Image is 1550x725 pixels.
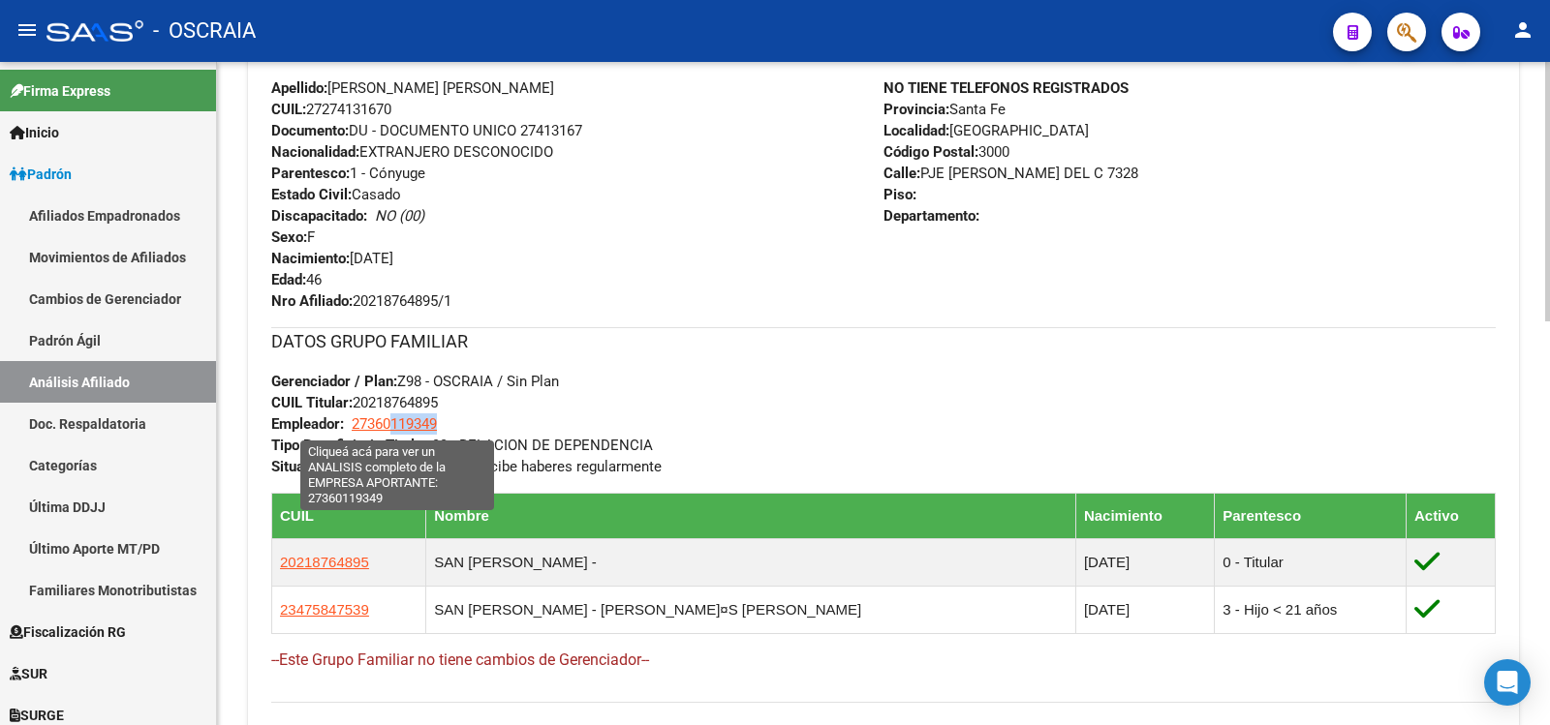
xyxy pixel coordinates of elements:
[271,394,353,411] strong: CUIL Titular:
[271,292,451,310] span: 20218764895/1
[271,101,391,118] span: 27274131670
[10,663,47,684] span: SUR
[280,554,369,570] span: 20218764895
[271,458,662,475] span: 0 - Recibe haberes regularmente
[271,437,653,454] span: 00 - RELACION DE DEPENDENCIA
[271,271,322,288] span: 46
[271,394,438,411] span: 20218764895
[10,621,126,643] span: Fiscalización RG
[271,458,454,475] strong: Situacion de Revista Titular:
[280,601,369,618] span: 23475847539
[271,373,559,390] span: Z98 - OSCRAIA / Sin Plan
[271,228,315,246] span: F
[883,165,1138,182] span: PJE [PERSON_NAME] DEL C 7328
[1075,493,1214,538] th: Nacimiento
[271,122,582,139] span: DU - DOCUMENTO UNICO 27413167
[883,122,1089,139] span: [GEOGRAPHIC_DATA]
[271,271,306,288] strong: Edad:
[883,143,1009,161] span: 3000
[883,101,949,118] strong: Provincia:
[271,328,1496,355] h3: DATOS GRUPO FAMILIAR
[271,373,397,390] strong: Gerenciador / Plan:
[271,122,349,139] strong: Documento:
[271,228,307,246] strong: Sexo:
[153,10,256,52] span: - OSCRAIA
[1484,659,1531,706] div: Open Intercom Messenger
[15,18,39,42] mat-icon: menu
[271,165,425,182] span: 1 - Cónyuge
[271,649,1496,671] h4: --Este Grupo Familiar no tiene cambios de Gerenciador--
[352,415,437,433] span: 27360119349
[426,586,1076,633] td: SAN [PERSON_NAME] - [PERSON_NAME]¤S [PERSON_NAME]
[271,79,327,97] strong: Apellido:
[883,207,979,225] strong: Departamento:
[271,143,359,161] strong: Nacionalidad:
[1215,586,1407,633] td: 3 - Hijo < 21 años
[271,143,553,161] span: EXTRANJERO DESCONOCIDO
[10,80,110,102] span: Firma Express
[883,143,978,161] strong: Código Postal:
[271,186,401,203] span: Casado
[1511,18,1534,42] mat-icon: person
[271,207,367,225] strong: Discapacitado:
[883,79,1129,97] strong: NO TIENE TELEFONOS REGISTRADOS
[271,101,306,118] strong: CUIL:
[1075,586,1214,633] td: [DATE]
[883,122,949,139] strong: Localidad:
[271,165,350,182] strong: Parentesco:
[1215,538,1407,586] td: 0 - Titular
[883,186,916,203] strong: Piso:
[883,101,1006,118] span: Santa Fe
[375,207,424,225] i: NO (00)
[272,493,426,538] th: CUIL
[1075,538,1214,586] td: [DATE]
[271,437,432,454] strong: Tipo Beneficiario Titular:
[1215,493,1407,538] th: Parentesco
[1406,493,1495,538] th: Activo
[271,79,554,97] span: [PERSON_NAME] [PERSON_NAME]
[10,164,72,185] span: Padrón
[271,415,344,433] strong: Empleador:
[426,538,1076,586] td: SAN [PERSON_NAME] -
[271,250,350,267] strong: Nacimiento:
[271,250,393,267] span: [DATE]
[883,165,920,182] strong: Calle:
[271,292,353,310] strong: Nro Afiliado:
[10,122,59,143] span: Inicio
[426,493,1076,538] th: Nombre
[271,186,352,203] strong: Estado Civil:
